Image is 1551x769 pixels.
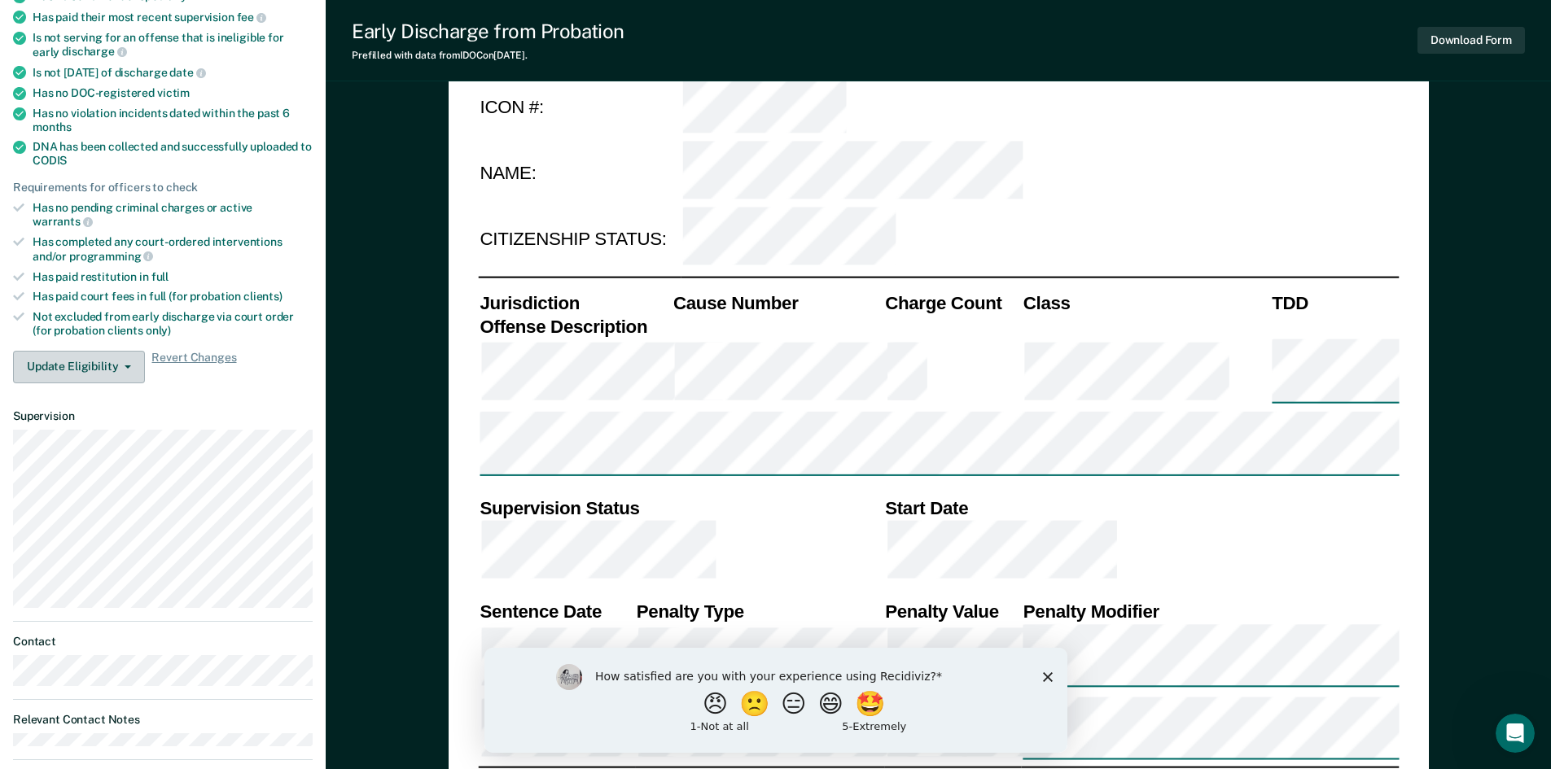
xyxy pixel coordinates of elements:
[478,140,681,207] td: NAME:
[62,45,127,58] span: discharge
[169,66,205,79] span: date
[33,235,313,263] div: Has completed any court-ordered interventions and/or
[883,599,1022,623] th: Penalty Value
[13,635,313,649] dt: Contact
[634,599,883,623] th: Penalty Type
[1021,599,1399,623] th: Penalty Modifier
[243,290,283,303] span: clients)
[237,11,266,24] span: fee
[13,409,313,423] dt: Supervision
[33,154,67,167] span: CODIS
[146,324,171,337] span: only)
[33,270,313,284] div: Has paid restitution in
[478,496,883,519] th: Supervision Status
[1270,291,1399,314] th: TDD
[33,290,313,304] div: Has paid court fees in full (for probation
[478,207,681,273] td: CITIZENSHIP STATUS:
[478,73,681,140] td: ICON #:
[13,713,313,727] dt: Relevant Contact Notes
[69,250,153,263] span: programming
[33,31,313,59] div: Is not serving for an offense that is ineligible for early
[33,65,313,80] div: Is not [DATE] of discharge
[1417,27,1525,54] button: Download Form
[1021,291,1269,314] th: Class
[33,215,93,228] span: warrants
[671,291,883,314] th: Cause Number
[478,314,672,338] th: Offense Description
[157,86,190,99] span: victim
[352,50,624,61] div: Prefilled with data from IDOC on [DATE] .
[33,310,313,338] div: Not excluded from early discharge via court order (for probation clients
[883,291,1022,314] th: Charge Count
[13,351,145,383] button: Update Eligibility
[33,120,72,133] span: months
[33,10,313,24] div: Has paid their most recent supervision
[13,181,313,194] div: Requirements for officers to check
[883,496,1399,519] th: Start Date
[478,599,634,623] th: Sentence Date
[352,20,624,43] div: Early Discharge from Probation
[1496,714,1535,753] iframe: Intercom live chat
[151,270,169,283] span: full
[33,107,313,134] div: Has no violation incidents dated within the past 6
[33,201,313,229] div: Has no pending criminal charges or active
[478,291,672,314] th: Jurisdiction
[33,140,313,168] div: DNA has been collected and successfully uploaded to
[151,351,236,383] span: Revert Changes
[484,648,1067,753] iframe: Survey by Kim from Recidiviz
[33,86,313,100] div: Has no DOC-registered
